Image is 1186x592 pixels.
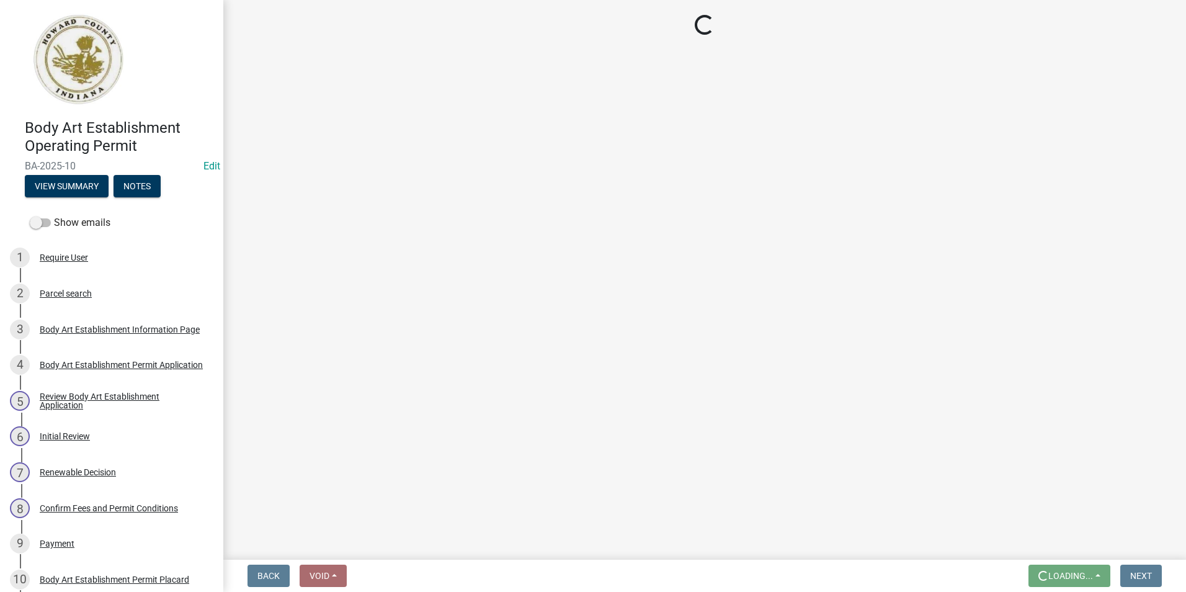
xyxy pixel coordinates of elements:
[310,571,329,581] span: Void
[203,160,220,172] wm-modal-confirm: Edit Application Number
[40,504,178,513] div: Confirm Fees and Permit Conditions
[10,320,30,339] div: 3
[40,289,92,298] div: Parcel search
[40,253,88,262] div: Require User
[10,462,30,482] div: 7
[40,575,189,584] div: Body Art Establishment Permit Placard
[10,284,30,303] div: 2
[40,361,203,369] div: Body Art Establishment Permit Application
[25,160,198,172] span: BA-2025-10
[10,534,30,554] div: 9
[203,160,220,172] a: Edit
[10,391,30,411] div: 5
[300,565,347,587] button: Void
[25,119,213,155] h4: Body Art Establishment Operating Permit
[30,215,110,230] label: Show emails
[1130,571,1152,581] span: Next
[40,539,74,548] div: Payment
[114,175,161,197] button: Notes
[25,182,109,192] wm-modal-confirm: Summary
[10,355,30,375] div: 4
[10,426,30,446] div: 6
[114,182,161,192] wm-modal-confirm: Notes
[10,570,30,590] div: 10
[40,392,203,410] div: Review Body Art Establishment Application
[247,565,290,587] button: Back
[40,432,90,441] div: Initial Review
[25,13,131,106] img: Howard County, Indiana
[1028,565,1110,587] button: Loading...
[40,468,116,477] div: Renewable Decision
[257,571,280,581] span: Back
[10,248,30,267] div: 1
[1120,565,1162,587] button: Next
[1048,571,1093,581] span: Loading...
[10,498,30,518] div: 8
[25,175,109,197] button: View Summary
[40,325,200,334] div: Body Art Establishment Information Page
